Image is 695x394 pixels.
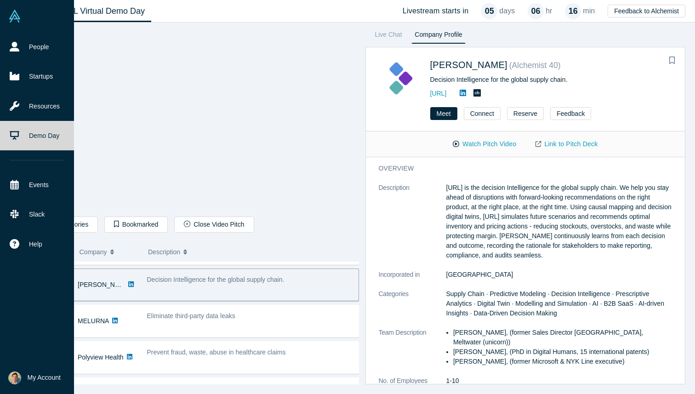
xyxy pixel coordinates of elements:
span: Company [80,242,107,262]
iframe: Kimaru AI [39,30,359,210]
button: Watch Pitch Video [443,136,526,152]
a: Class XL Virtual Demo Day [39,0,151,22]
a: [URL] [430,90,447,97]
a: Link to Pitch Deck [526,136,607,152]
dt: Incorporated in [379,270,446,289]
span: Supply Chain · Predictive Modeling · Decision Intelligence · Prescriptive Analytics · Digital Twi... [446,290,664,317]
button: Company [80,242,139,262]
h3: overview [379,164,660,173]
button: Reserve [507,107,544,120]
span: Prevent fraud, waste, abuse in healthcare claims [147,348,286,356]
li: [PERSON_NAME], (PhD in Digital Humans, 15 international patents) [453,347,672,357]
dd: 1-10 [446,376,672,386]
li: [PERSON_NAME], (former Microsoft & NYK Line executive) [453,357,672,366]
img: Kimaru AI's Logo [379,57,421,99]
a: MELURNA [78,317,109,325]
div: Decision Intelligence for the global supply chain. [430,75,672,85]
button: Meet [430,107,457,120]
small: ( Alchemist 40 ) [509,61,561,70]
li: [PERSON_NAME], (former Sales Director [GEOGRAPHIC_DATA], Meltwater (unicorn)) [453,328,672,347]
h4: Livestream starts in [403,6,469,15]
dt: Team Description [379,328,446,376]
div: 16 [565,3,581,19]
a: Polyview Health [78,354,124,361]
img: Dennis Nenno's Account [8,371,21,384]
button: My Account [8,371,61,384]
button: Feedback to Alchemist [608,5,685,17]
span: Help [29,240,42,249]
span: Decision Intelligence for the global supply chain. [147,276,285,283]
button: Bookmark [666,54,678,67]
p: hr [546,6,552,17]
dd: [GEOGRAPHIC_DATA] [446,270,672,280]
button: Bookmarked [104,217,168,233]
span: Description [148,242,180,262]
button: Connect [464,107,501,120]
button: Feedback [550,107,591,120]
a: Company Profile [411,29,465,44]
span: My Account [28,373,61,383]
p: days [499,6,515,17]
div: 06 [528,3,544,19]
dt: Description [379,183,446,270]
a: [PERSON_NAME] [78,281,131,288]
a: [PERSON_NAME] [430,60,507,70]
button: Close Video Pitch [174,217,254,233]
p: min [583,6,595,17]
div: 05 [481,3,497,19]
span: Eliminate third-party data leaks [147,312,235,320]
dt: Categories [379,289,446,328]
p: [URL] is the decision Intelligence for the global supply chain. We help you stay ahead of disrupt... [446,183,672,260]
a: Live Chat [372,29,405,44]
img: Alchemist Vault Logo [8,10,21,23]
button: Description [148,242,353,262]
